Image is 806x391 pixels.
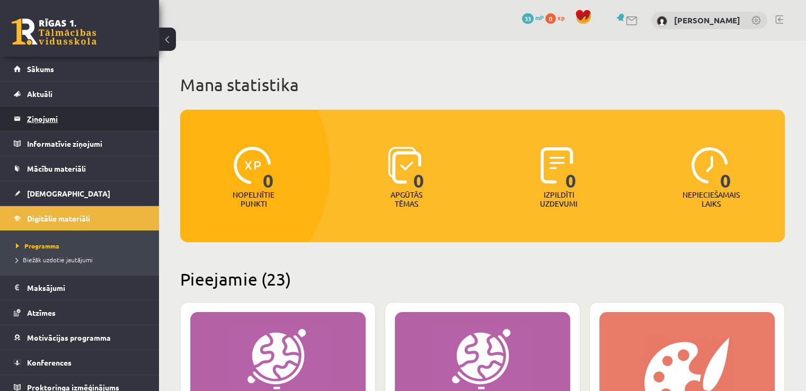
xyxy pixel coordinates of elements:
[27,333,111,342] span: Motivācijas programma
[27,214,90,223] span: Digitālie materiāli
[27,358,72,367] span: Konferences
[538,190,579,208] p: Izpildīti uzdevumi
[14,325,146,350] a: Motivācijas programma
[12,19,96,45] a: Rīgas 1. Tālmācības vidusskola
[27,164,86,173] span: Mācību materiāli
[657,16,667,26] img: Raivo Aleksis Bušs
[27,131,146,156] legend: Informatīvie ziņojumi
[545,13,570,22] a: 0 xp
[413,147,424,190] span: 0
[14,131,146,156] a: Informatīvie ziņojumi
[233,190,274,208] p: Nopelnītie punkti
[180,74,785,95] h1: Mana statistika
[683,190,740,208] p: Nepieciešamais laiks
[16,241,148,251] a: Programma
[674,15,740,25] a: [PERSON_NAME]
[27,64,54,74] span: Sākums
[27,276,146,300] legend: Maksājumi
[545,13,556,24] span: 0
[565,147,577,190] span: 0
[14,156,146,181] a: Mācību materiāli
[14,82,146,106] a: Aktuāli
[14,181,146,206] a: [DEMOGRAPHIC_DATA]
[386,190,427,208] p: Apgūtās tēmas
[14,106,146,131] a: Ziņojumi
[388,147,421,184] img: icon-learned-topics-4a711ccc23c960034f471b6e78daf4a3bad4a20eaf4de84257b87e66633f6470.svg
[522,13,544,22] a: 33 mP
[16,242,59,250] span: Programma
[27,89,52,99] span: Aktuāli
[14,57,146,81] a: Sākums
[263,147,274,190] span: 0
[27,106,146,131] legend: Ziņojumi
[14,300,146,325] a: Atzīmes
[14,350,146,375] a: Konferences
[16,255,148,264] a: Biežāk uzdotie jautājumi
[522,13,534,24] span: 33
[14,206,146,230] a: Digitālie materiāli
[27,308,56,317] span: Atzīmes
[16,255,93,264] span: Biežāk uzdotie jautājumi
[27,189,110,198] span: [DEMOGRAPHIC_DATA]
[14,276,146,300] a: Maksājumi
[541,147,573,184] img: icon-completed-tasks-ad58ae20a441b2904462921112bc710f1caf180af7a3daa7317a5a94f2d26646.svg
[180,269,785,289] h2: Pieejamie (23)
[691,147,728,184] img: icon-clock-7be60019b62300814b6bd22b8e044499b485619524d84068768e800edab66f18.svg
[234,147,271,184] img: icon-xp-0682a9bc20223a9ccc6f5883a126b849a74cddfe5390d2b41b4391c66f2066e7.svg
[720,147,731,190] span: 0
[557,13,564,22] span: xp
[535,13,544,22] span: mP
